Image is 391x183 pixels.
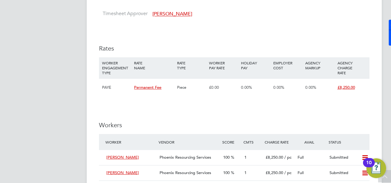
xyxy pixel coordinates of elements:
[305,85,316,90] span: 0.00%
[304,57,336,73] div: AGENCY MARKUP
[239,57,271,73] div: HOLIDAY PAY
[132,57,175,73] div: RATE NAME
[273,85,284,90] span: 0.00%
[298,155,304,160] span: Full
[298,170,304,175] span: Full
[295,136,327,148] div: Avail
[160,155,211,160] span: Phoenix Resourcing Services
[106,155,139,160] span: [PERSON_NAME]
[327,152,359,163] div: Submitted
[157,136,221,148] div: Vendor
[134,85,161,90] span: Permanent Fee
[284,155,291,160] span: / pc
[99,121,369,129] h3: Workers
[101,79,132,96] div: PAYE
[223,170,230,175] span: 100
[336,57,368,78] div: AGENCY CHARGE RATE
[99,10,148,17] label: Timesheet Approver
[284,170,291,175] span: / pc
[176,57,207,73] div: RATE TYPE
[266,155,283,160] span: £8,250.00
[101,57,132,78] div: WORKER ENGAGEMENT TYPE
[327,168,359,178] div: Submitted
[366,158,386,178] button: Open Resource Center, 10 new notifications
[160,170,211,175] span: Phoenix Resourcing Services
[241,85,252,90] span: 0.00%
[244,170,247,175] span: 1
[152,11,192,17] span: [PERSON_NAME]
[207,57,239,73] div: WORKER PAY RATE
[338,85,355,90] span: £8,250.00
[244,155,247,160] span: 1
[99,44,369,52] h3: Rates
[327,136,369,148] div: Status
[272,57,304,73] div: EMPLOYER COST
[207,79,239,96] div: £0.00
[242,136,263,148] div: Cmts
[263,136,295,148] div: Charge Rate
[266,170,283,175] span: £8,250.00
[106,170,139,175] span: [PERSON_NAME]
[366,163,372,171] div: 10
[176,79,207,96] div: Piece
[221,136,242,148] div: Score
[104,136,157,148] div: Worker
[223,155,230,160] span: 100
